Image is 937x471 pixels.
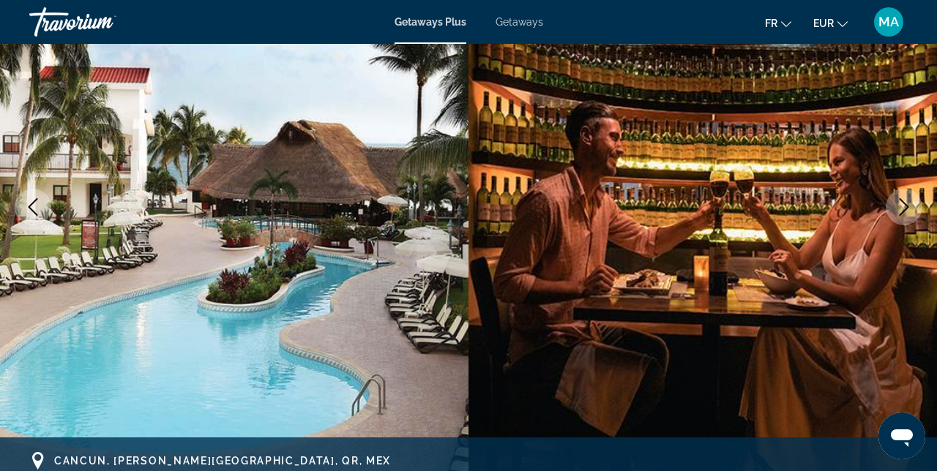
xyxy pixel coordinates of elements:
button: User Menu [870,7,908,37]
button: Change currency [813,12,848,34]
span: fr [765,18,777,29]
a: Travorium [29,3,176,41]
a: Getaways Plus [395,16,466,28]
a: Getaways [496,16,543,28]
button: Change language [765,12,791,34]
span: Cancun, [PERSON_NAME][GEOGRAPHIC_DATA], QR, MEX [54,455,391,467]
span: EUR [813,18,834,29]
iframe: Bouton de lancement de la fenêtre de messagerie [878,412,925,459]
button: Previous image [15,189,51,225]
span: MA [878,15,899,29]
button: Next image [886,189,922,225]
